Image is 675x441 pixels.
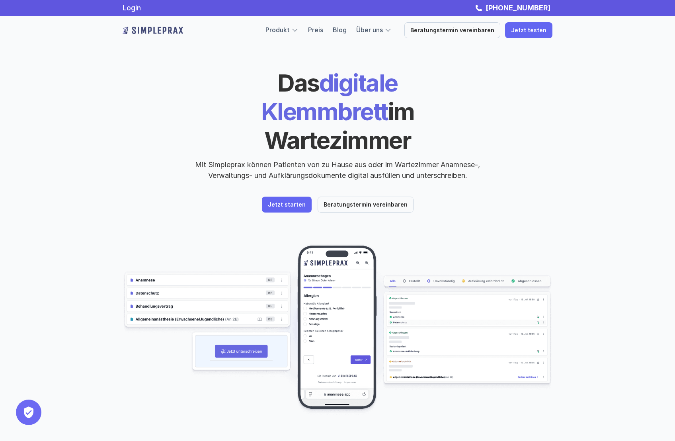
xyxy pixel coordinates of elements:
span: Das [277,68,319,97]
a: Über uns [356,26,383,34]
a: Login [123,4,141,12]
a: Beratungstermin vereinbaren [318,197,414,213]
a: Jetzt testen [505,22,552,38]
a: Beratungstermin vereinbaren [404,22,500,38]
a: Produkt [265,26,290,34]
span: im Wartezimmer [264,97,419,154]
p: Jetzt testen [511,27,546,34]
p: Beratungstermin vereinbaren [324,201,408,208]
a: [PHONE_NUMBER] [484,4,552,12]
a: Preis [308,26,323,34]
a: Blog [333,26,347,34]
h1: digitale Klemmbrett [200,68,475,154]
p: Beratungstermin vereinbaren [410,27,494,34]
p: Mit Simpleprax können Patienten von zu Hause aus oder im Wartezimmer Anamnese-, Verwaltungs- und ... [188,159,487,181]
p: Jetzt starten [268,201,306,208]
a: Jetzt starten [262,197,312,213]
img: Beispielscreenshots aus der Simpleprax Anwendung [123,244,552,416]
strong: [PHONE_NUMBER] [486,4,550,12]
